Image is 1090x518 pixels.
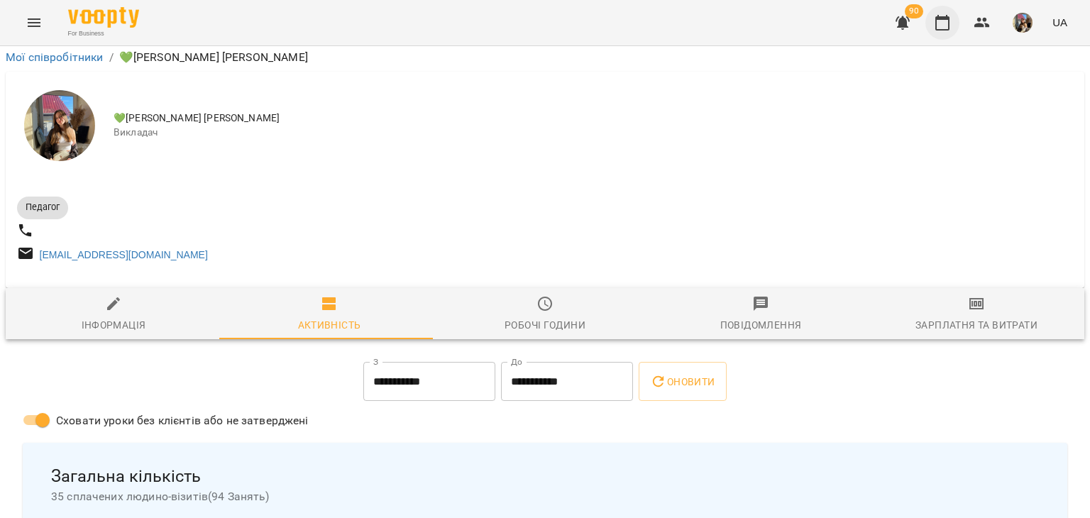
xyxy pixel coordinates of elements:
span: Оновити [650,373,715,390]
div: Повідомлення [720,316,802,334]
div: Зарплатня та Витрати [915,316,1037,334]
span: Сховати уроки без клієнтів або не затверджені [56,412,309,429]
a: Мої співробітники [6,50,104,64]
span: Загальна кількість [51,465,1039,487]
p: 💚[PERSON_NAME] [PERSON_NAME] [119,49,308,66]
div: Робочі години [505,316,585,334]
img: Voopty Logo [68,7,139,28]
li: / [109,49,114,66]
a: [EMAIL_ADDRESS][DOMAIN_NAME] [40,249,208,260]
nav: breadcrumb [6,49,1084,66]
span: Викладач [114,126,1073,140]
div: Інформація [82,316,146,334]
div: Активність [298,316,361,334]
img: 497ea43cfcb3904c6063eaf45c227171.jpeg [1013,13,1033,33]
span: 90 [905,4,923,18]
span: 💚[PERSON_NAME] [PERSON_NAME] [114,111,1073,126]
img: 💚Ксьоншкевич Анастасія Олексан [24,90,95,161]
span: UA [1052,15,1067,30]
span: For Business [68,29,139,38]
span: 35 сплачених людино-візитів ( 94 Занять ) [51,488,1039,505]
button: UA [1047,9,1073,35]
span: Педагог [17,201,68,214]
button: Оновити [639,362,726,402]
button: Menu [17,6,51,40]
